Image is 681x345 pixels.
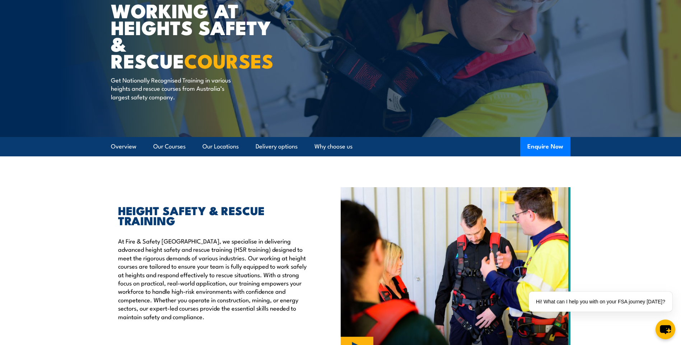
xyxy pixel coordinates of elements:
[520,137,570,156] button: Enquire Now
[184,45,274,75] strong: COURSES
[153,137,186,156] a: Our Courses
[111,76,242,101] p: Get Nationally Recognised Training in various heights and rescue courses from Australia’s largest...
[656,320,675,339] button: chat-button
[118,237,308,321] p: At Fire & Safety [GEOGRAPHIC_DATA], we specialise in delivering advanced height safety and rescue...
[111,2,288,69] h1: WORKING AT HEIGHTS SAFETY & RESCUE
[111,137,136,156] a: Overview
[118,205,308,225] h2: HEIGHT SAFETY & RESCUE TRAINING
[256,137,298,156] a: Delivery options
[202,137,239,156] a: Our Locations
[529,292,672,312] div: Hi! What can I help you with on your FSA journey [DATE]?
[314,137,353,156] a: Why choose us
